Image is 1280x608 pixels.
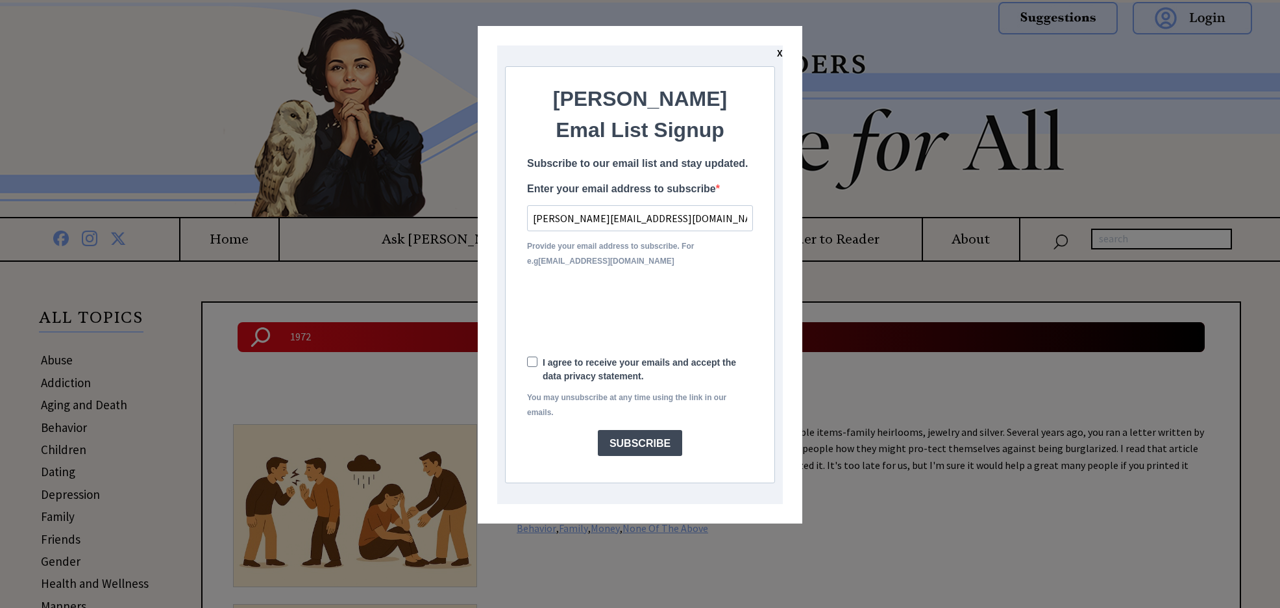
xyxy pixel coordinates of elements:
p: Emal List Signup [527,114,753,146]
input: EMAIL [528,206,752,231]
label: Provide your email address to subscribe. For e.g [EMAIL_ADDRESS][DOMAIN_NAME] [527,239,753,268]
p: I agree to receive your emails and accept the data privacy statement. [543,357,736,381]
span: X [777,46,783,59]
label: Enter your email address to subscribe [527,182,753,196]
p: Subscribe to our email list and stay updated. [527,156,753,171]
label: You may unsubscribe at any time using the link in our emails. [527,390,753,420]
p: [PERSON_NAME] [527,83,753,114]
button: SUBSCRIBE [598,430,682,456]
iframe: reCAPTCHA [539,285,737,336]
